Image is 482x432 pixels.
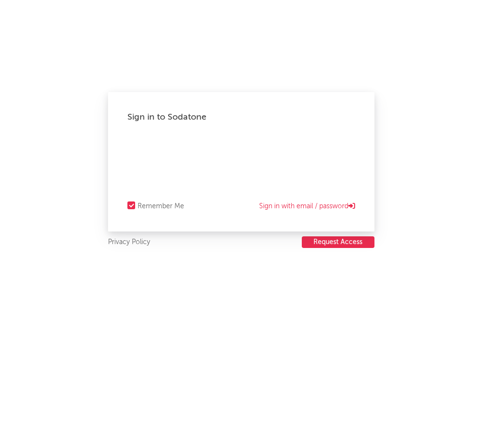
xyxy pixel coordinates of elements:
[302,236,374,248] button: Request Access
[138,201,184,212] div: Remember Me
[127,111,355,123] div: Sign in to Sodatone
[108,236,150,248] a: Privacy Policy
[302,236,374,248] a: Request Access
[259,201,355,212] a: Sign in with email / password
